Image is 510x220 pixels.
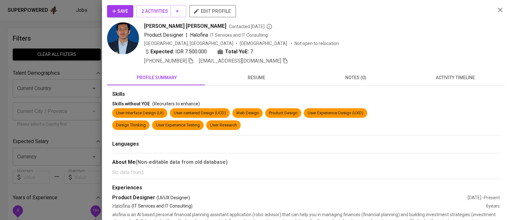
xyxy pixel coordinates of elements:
button: edit profile [189,5,236,17]
b: Total YoE: [225,48,249,56]
span: (UI/UX Designer) [157,194,190,201]
div: User Research [210,122,237,128]
div: Web Design [236,110,259,116]
span: Skills without YOE [112,101,150,106]
p: No data found. [112,169,500,176]
span: [EMAIL_ADDRESS][DOMAIN_NAME] [199,58,281,64]
span: | [186,31,187,39]
span: edit profile [194,7,231,15]
div: [DATE] - Present [468,194,500,201]
span: profile summary [111,74,203,82]
b: Expected: [150,48,174,56]
span: Product Designer [144,32,183,38]
span: [DEMOGRAPHIC_DATA] [240,40,288,47]
div: User Interface Design (UI) [116,110,164,116]
button: 2 Activities [136,5,186,17]
div: Skills [112,91,500,98]
div: User-centered Design (UCD) [174,110,226,116]
div: User Experience Testing [156,122,200,128]
div: Halofina [112,203,486,210]
div: Product Design [269,110,297,116]
b: (Non-editable data from old database) [135,159,228,165]
svg: By Batam recruiter [266,23,273,30]
span: Save [112,7,128,15]
button: Save [107,5,133,17]
span: IT Services and IT Consulting [210,33,268,38]
a: edit profile [189,8,236,13]
div: [GEOGRAPHIC_DATA], [GEOGRAPHIC_DATA] [144,40,233,47]
span: Halofina [190,32,208,38]
div: About Me [112,158,500,166]
p: Not open to relocation [295,40,339,47]
p: (IT Services and IT Consulting) [132,203,193,210]
div: Languages [112,140,500,148]
div: 6 years [486,203,500,210]
span: notes (0) [310,74,402,82]
img: 2657ed3cfb61b8fd07a9fbbb331703fd.png [107,22,139,54]
span: 7 [250,48,253,56]
span: (Recruiters to enhance) [152,101,200,106]
div: Experiences [112,184,500,192]
span: [PERSON_NAME] [PERSON_NAME] [144,22,226,30]
span: resume [210,74,302,82]
div: Design Thinking [116,122,146,128]
span: Contacted [DATE] [229,23,273,30]
div: IDR 7.500.000 [144,48,207,56]
span: 2 Activities [142,7,181,15]
span: [PHONE_NUMBER] [144,58,187,64]
span: activity timeline [409,74,501,82]
div: User Experience Design (UXD) [308,110,363,116]
div: Product Designer [112,194,468,201]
